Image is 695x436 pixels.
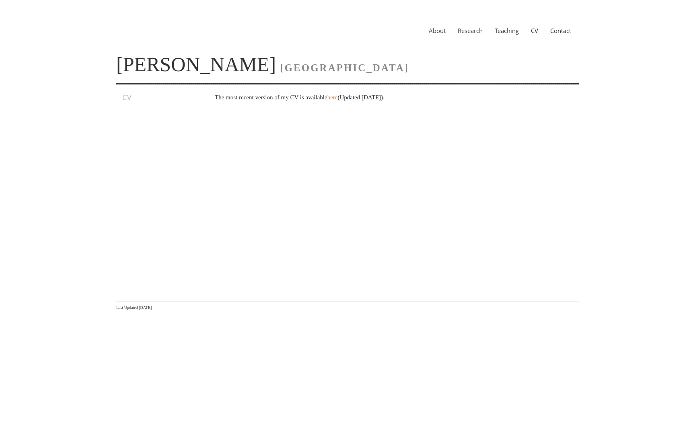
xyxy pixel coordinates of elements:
h3: CV [122,93,192,102]
span: Last Updated [DATE] [116,305,152,310]
a: Research [452,27,489,35]
a: Contact [544,27,577,35]
a: About [423,27,452,35]
a: Teaching [489,27,525,35]
span: [GEOGRAPHIC_DATA] [280,62,409,73]
a: [PERSON_NAME] [116,53,276,76]
p: The most recent version of my CV is available (Updated [DATE]). [215,93,562,102]
a: CV [525,27,544,35]
a: here [327,94,338,101]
